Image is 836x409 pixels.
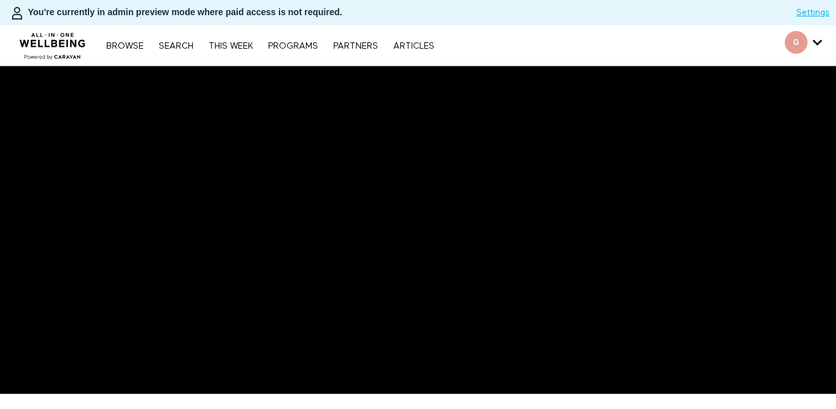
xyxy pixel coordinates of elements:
a: PROGRAMS [262,42,324,51]
a: ARTICLES [387,42,441,51]
a: Settings [796,6,830,19]
img: person-bdfc0eaa9744423c596e6e1c01710c89950b1dff7c83b5d61d716cfd8139584f.svg [9,6,25,21]
a: Browse [100,42,150,51]
img: CARAVAN [15,23,91,61]
div: Secondary [775,25,832,66]
a: Search [152,42,200,51]
nav: Primary [100,39,440,52]
a: THIS WEEK [202,42,259,51]
a: PARTNERS [327,42,384,51]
